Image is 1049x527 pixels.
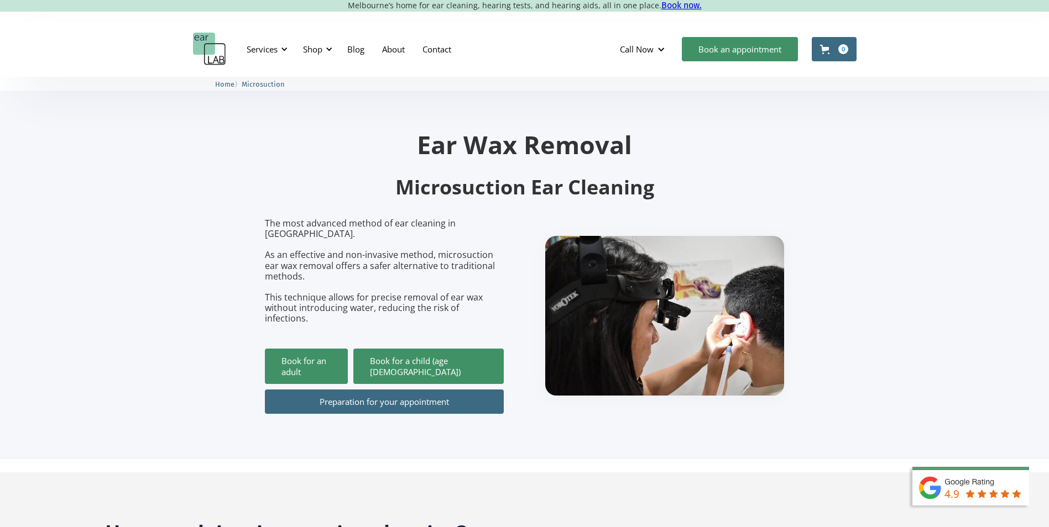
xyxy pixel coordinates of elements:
[247,44,278,55] div: Services
[838,44,848,54] div: 0
[242,78,285,89] a: Microsuction
[215,78,242,90] li: 〉
[265,349,348,384] a: Book for an adult
[812,37,857,61] a: Open cart
[265,175,785,201] h2: Microsuction Ear Cleaning
[545,236,784,396] img: boy getting ear checked.
[193,33,226,66] a: home
[338,33,373,65] a: Blog
[240,33,291,66] div: Services
[611,33,676,66] div: Call Now
[265,218,504,324] p: The most advanced method of ear cleaning in [GEOGRAPHIC_DATA]. As an effective and non-invasive m...
[682,37,798,61] a: Book an appointment
[353,349,504,384] a: Book for a child (age [DEMOGRAPHIC_DATA])
[414,33,460,65] a: Contact
[303,44,322,55] div: Shop
[265,389,504,414] a: Preparation for your appointment
[242,80,285,88] span: Microsuction
[373,33,414,65] a: About
[296,33,336,66] div: Shop
[620,44,654,55] div: Call Now
[215,80,234,88] span: Home
[265,132,785,157] h1: Ear Wax Removal
[215,78,234,89] a: Home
